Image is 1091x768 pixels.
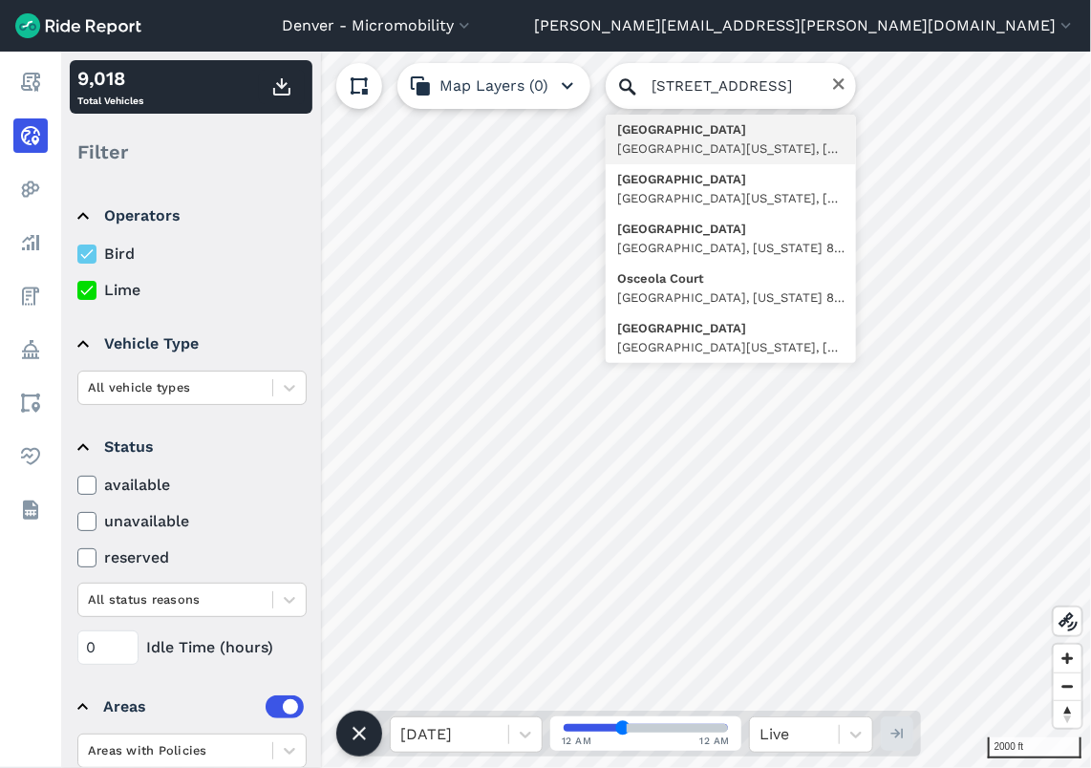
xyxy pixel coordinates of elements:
[617,338,845,357] div: [GEOGRAPHIC_DATA][US_STATE], [GEOGRAPHIC_DATA]
[1054,700,1081,728] button: Reset bearing to north
[617,288,845,308] div: [GEOGRAPHIC_DATA], [US_STATE] 80031, [GEOGRAPHIC_DATA]
[15,13,141,38] img: Ride Report
[77,510,307,533] label: unavailable
[617,220,845,239] div: [GEOGRAPHIC_DATA]
[617,269,845,288] div: Osceola Court
[831,76,846,92] button: Clear
[13,439,48,474] a: Health
[77,420,304,474] summary: Status
[606,63,856,109] input: Search Location or Vehicles
[61,52,1091,768] canvas: Map
[77,243,307,266] label: Bird
[282,14,474,37] button: Denver - Micromobility
[617,139,845,159] div: [GEOGRAPHIC_DATA][US_STATE], [GEOGRAPHIC_DATA]
[13,172,48,206] a: Heatmaps
[77,680,304,734] summary: Areas
[534,14,1076,37] button: [PERSON_NAME][EMAIL_ADDRESS][PERSON_NAME][DOMAIN_NAME]
[77,64,143,93] div: 9,018
[13,118,48,153] a: Realtime
[77,189,304,243] summary: Operators
[13,225,48,260] a: Analyze
[988,737,1081,758] div: 2000 ft
[1054,672,1081,700] button: Zoom out
[617,239,845,258] div: [GEOGRAPHIC_DATA], [US_STATE] 80219, [GEOGRAPHIC_DATA]
[77,546,307,569] label: reserved
[13,386,48,420] a: Areas
[700,734,731,748] span: 12 AM
[617,170,845,189] div: [GEOGRAPHIC_DATA]
[77,630,307,665] div: Idle Time (hours)
[103,695,304,718] div: Areas
[617,120,845,139] div: [GEOGRAPHIC_DATA]
[77,279,307,302] label: Lime
[1054,645,1081,672] button: Zoom in
[13,65,48,99] a: Report
[13,332,48,367] a: Policy
[77,474,307,497] label: available
[77,317,304,371] summary: Vehicle Type
[13,493,48,527] a: Datasets
[13,279,48,313] a: Fees
[77,64,143,110] div: Total Vehicles
[617,189,845,208] div: [GEOGRAPHIC_DATA][US_STATE], [GEOGRAPHIC_DATA]
[397,63,590,109] button: Map Layers (0)
[562,734,592,748] span: 12 AM
[70,122,312,181] div: Filter
[617,319,845,338] div: [GEOGRAPHIC_DATA]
